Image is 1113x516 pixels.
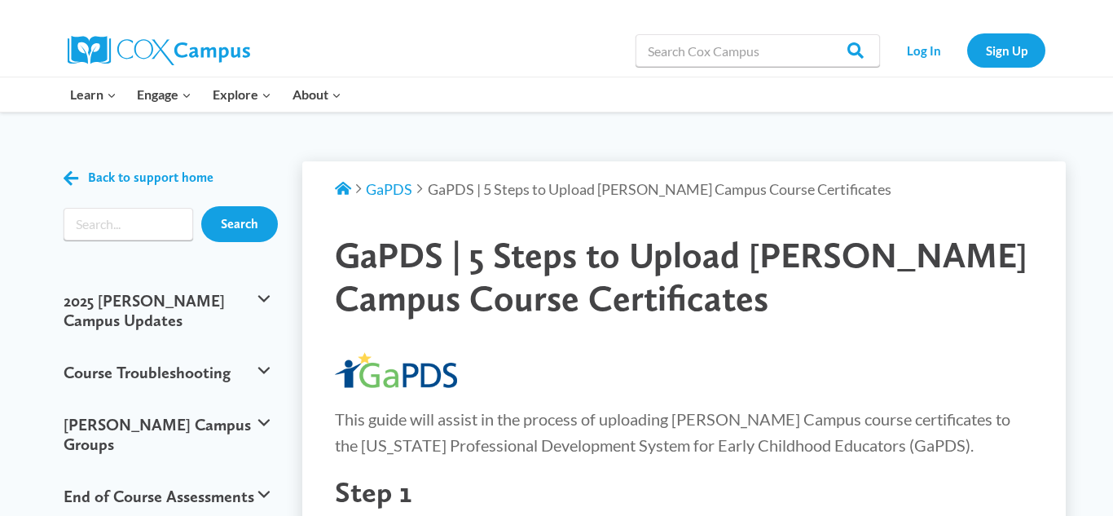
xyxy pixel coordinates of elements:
[88,170,213,185] span: Back to support home
[55,275,278,346] button: 2025 [PERSON_NAME] Campus Updates
[967,33,1045,67] a: Sign Up
[137,84,191,105] span: Engage
[55,399,278,470] button: [PERSON_NAME] Campus Groups
[636,34,880,67] input: Search Cox Campus
[68,36,250,65] img: Cox Campus
[213,84,271,105] span: Explore
[335,474,1034,509] h2: Step 1
[293,84,341,105] span: About
[64,166,213,190] a: Back to support home
[55,346,278,399] button: Course Troubleshooting
[335,233,1027,320] span: GaPDS | 5 Steps to Upload [PERSON_NAME] Campus Course Certificates
[64,208,193,240] form: Search form
[201,206,278,242] input: Search
[428,180,891,198] span: GaPDS | 5 Steps to Upload [PERSON_NAME] Campus Course Certificates
[888,33,959,67] a: Log In
[888,33,1045,67] nav: Secondary Navigation
[335,406,1034,458] p: This guide will assist in the process of uploading [PERSON_NAME] Campus course certificates to th...
[59,77,351,112] nav: Primary Navigation
[70,84,117,105] span: Learn
[64,208,193,240] input: Search input
[366,180,412,198] a: GaPDS
[335,180,351,198] a: Support Home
